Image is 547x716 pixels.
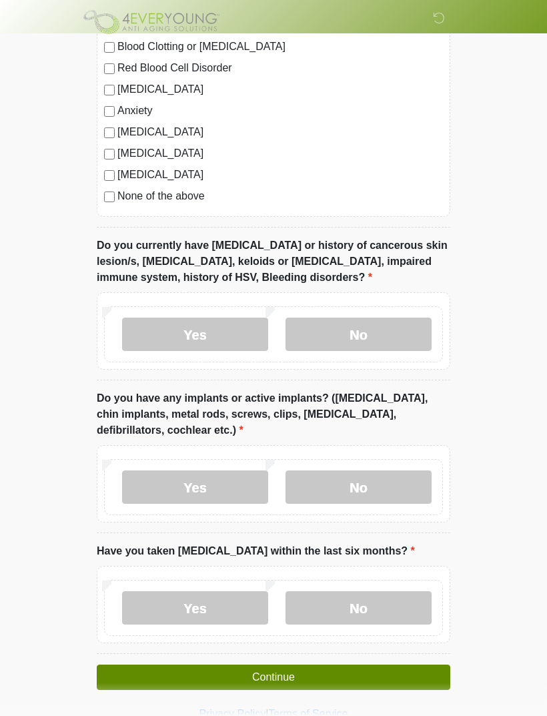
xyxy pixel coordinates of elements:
label: Anxiety [117,103,443,119]
label: None of the above [117,188,443,204]
input: None of the above [104,192,115,202]
input: [MEDICAL_DATA] [104,127,115,138]
label: Yes [122,318,268,351]
button: Continue [97,665,450,690]
label: Yes [122,470,268,504]
label: Do you have any implants or active implants? ([MEDICAL_DATA], chin implants, metal rods, screws, ... [97,390,450,438]
label: Yes [122,591,268,625]
label: Do you currently have [MEDICAL_DATA] or history of cancerous skin lesion/s, [MEDICAL_DATA], keloi... [97,238,450,286]
label: [MEDICAL_DATA] [117,145,443,161]
input: [MEDICAL_DATA] [104,85,115,95]
label: No [286,470,432,504]
label: [MEDICAL_DATA] [117,124,443,140]
label: Blood Clotting or [MEDICAL_DATA] [117,39,443,55]
label: Have you taken [MEDICAL_DATA] within the last six months? [97,543,415,559]
input: Blood Clotting or [MEDICAL_DATA] [104,42,115,53]
label: No [286,591,432,625]
input: Anxiety [104,106,115,117]
input: Red Blood Cell Disorder [104,63,115,74]
label: Red Blood Cell Disorder [117,60,443,76]
label: No [286,318,432,351]
label: [MEDICAL_DATA] [117,167,443,183]
input: [MEDICAL_DATA] [104,149,115,159]
label: [MEDICAL_DATA] [117,81,443,97]
img: 4Ever Young Frankfort Logo [83,10,219,34]
input: [MEDICAL_DATA] [104,170,115,181]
